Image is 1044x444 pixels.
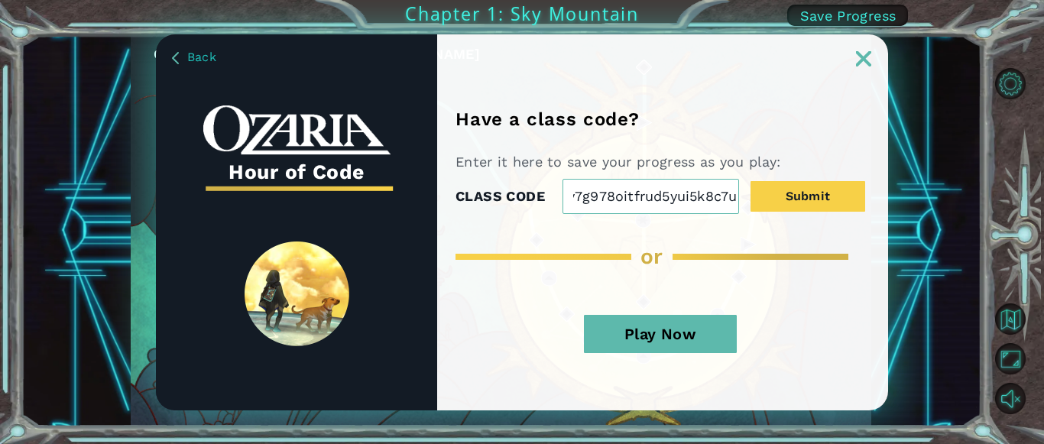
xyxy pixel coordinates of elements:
[245,241,349,346] img: SpiritLandReveal.png
[456,153,786,171] p: Enter it here to save your progress as you play:
[584,315,737,353] button: Play Now
[187,50,216,64] span: Back
[203,155,391,189] h3: Hour of Code
[456,109,644,130] h1: Have a class code?
[751,181,865,212] button: Submit
[203,105,391,155] img: whiteOzariaWordmark.png
[172,52,179,64] img: BackArrow_Dusk.png
[640,244,663,269] span: or
[456,185,545,208] label: CLASS CODE
[856,51,871,66] img: ExitButton_Dusk.png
